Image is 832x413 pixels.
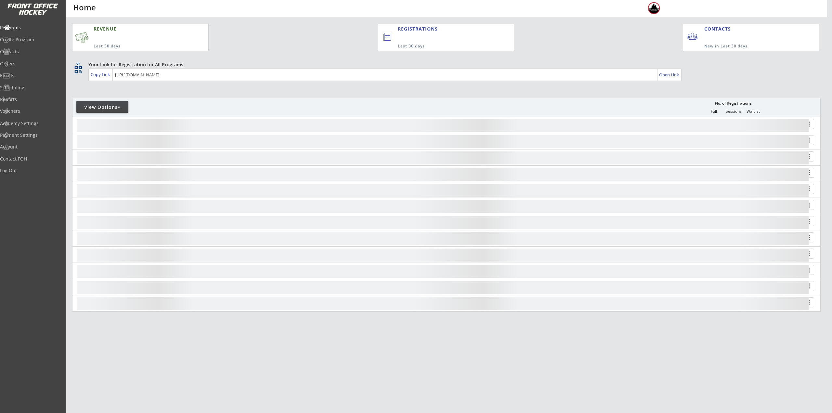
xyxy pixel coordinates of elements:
div: Open Link [659,72,680,78]
div: CONTACTS [704,26,734,32]
div: New in Last 30 days [704,44,789,49]
div: Waitlist [743,109,763,114]
div: Last 30 days [398,44,487,49]
div: Full [704,109,723,114]
div: Last 30 days [94,44,177,49]
div: qr [74,61,82,66]
div: Your Link for Registration for All Programs: [88,61,800,68]
div: Sessions [724,109,743,114]
div: REGISTRATIONS [398,26,484,32]
div: REVENUE [94,26,177,32]
div: View Options [76,104,128,110]
div: No. of Registrations [713,101,753,106]
div: Copy Link [91,71,111,77]
button: qr_code [73,65,83,74]
a: Open Link [659,70,680,79]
